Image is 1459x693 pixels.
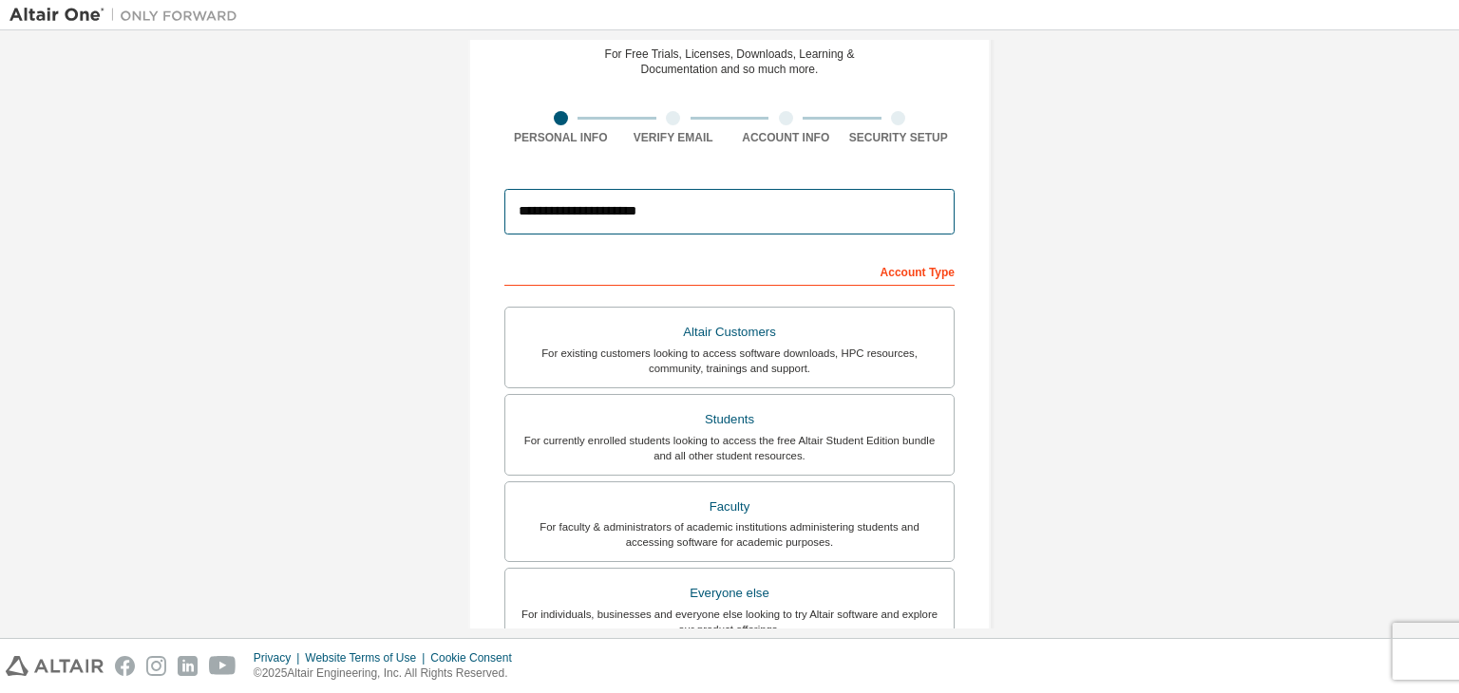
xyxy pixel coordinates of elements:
[843,130,956,145] div: Security Setup
[517,406,942,433] div: Students
[504,130,617,145] div: Personal Info
[729,130,843,145] div: Account Info
[517,494,942,520] div: Faculty
[254,650,305,665] div: Privacy
[517,346,942,376] div: For existing customers looking to access software downloads, HPC resources, community, trainings ...
[517,319,942,346] div: Altair Customers
[254,665,523,682] p: © 2025 Altair Engineering, Inc. All Rights Reserved.
[209,656,237,676] img: youtube.svg
[178,656,198,676] img: linkedin.svg
[115,656,135,676] img: facebook.svg
[305,650,430,665] div: Website Terms of Use
[517,607,942,637] div: For individuals, businesses and everyone else looking to try Altair software and explore our prod...
[617,130,730,145] div: Verify Email
[517,580,942,607] div: Everyone else
[517,433,942,463] div: For currently enrolled students looking to access the free Altair Student Edition bundle and all ...
[9,6,247,25] img: Altair One
[605,47,855,77] div: For Free Trials, Licenses, Downloads, Learning & Documentation and so much more.
[6,656,104,676] img: altair_logo.svg
[430,650,522,665] div: Cookie Consent
[146,656,166,676] img: instagram.svg
[504,255,955,286] div: Account Type
[517,519,942,550] div: For faculty & administrators of academic institutions administering students and accessing softwa...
